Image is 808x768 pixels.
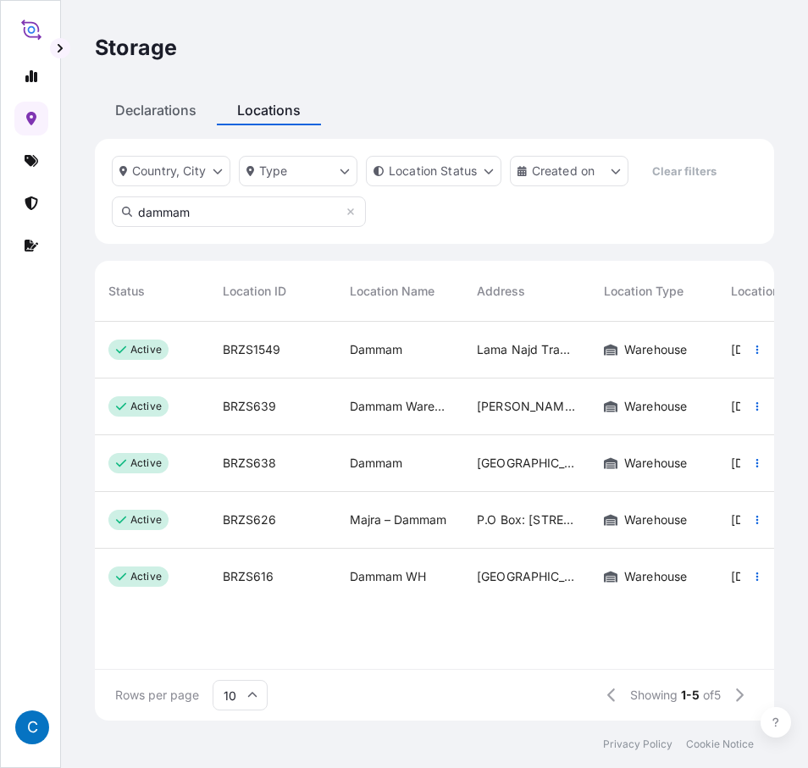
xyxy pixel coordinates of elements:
span: Address [477,283,525,300]
span: P.O Box: [STREET_ADDRESS] [477,511,577,528]
span: [GEOGRAPHIC_DATA], [GEOGRAPHIC_DATA],, off [STREET_ADDRESS][GEOGRAPHIC_DATA] [477,568,577,585]
span: Location ID [223,283,286,300]
p: active [130,456,162,470]
span: 1-5 [681,687,700,704]
span: Showing [630,687,678,704]
p: Location Status [389,163,477,180]
p: active [130,343,162,356]
span: [DATE] [731,455,771,472]
span: Warehouse [604,341,687,358]
button: storageLocation Filter options [112,156,230,186]
p: Type [259,163,288,180]
div: Declarations [95,95,217,125]
button: storageLocationStatus Filter options [366,156,501,186]
span: BRZS639 [223,398,276,415]
span: [PERSON_NAME][GEOGRAPHIC_DATA][PERSON_NAME], Near [GEOGRAPHIC_DATA], [GEOGRAPHIC_DATA]-6897, [GEO... [477,398,577,415]
span: Location Type [604,283,683,300]
span: Lama Najd Trading Est, [STREET_ADDRESS] [477,341,577,358]
span: Dammam WH [350,568,426,585]
span: Dammam Warehouse - Natco Warehouse [350,398,450,415]
span: C [27,719,38,736]
div: Locations [217,95,321,125]
span: Warehouse [604,511,687,528]
span: of 5 [703,687,721,704]
p: Clear filters [652,163,717,180]
span: [GEOGRAPHIC_DATA][STREET_ADDRESS][GEOGRAPHIC_DATA][GEOGRAPHIC_DATA] [477,455,577,472]
span: BRZS638 [223,455,276,472]
p: active [130,513,162,527]
span: Location Name [350,283,434,300]
p: Country, City [132,163,206,180]
span: Majra – Dammam [350,511,446,528]
span: [DATE] [731,341,771,358]
span: Dammam [350,341,402,358]
span: Rows per page [115,687,199,704]
span: [DATE] [731,568,771,585]
button: location-added-date Filter options [510,156,628,186]
span: Warehouse [604,398,687,415]
span: BRZS1549 [223,341,280,358]
a: Cookie Notice [686,738,754,751]
span: BRZS626 [223,511,276,528]
span: Warehouse [604,455,687,472]
span: [DATE] [731,511,771,528]
p: active [130,570,162,583]
p: active [130,400,162,413]
span: [DATE] [731,398,771,415]
p: Storage [95,34,177,61]
span: Status [108,283,145,300]
button: storageType Filter options [239,156,357,186]
button: Clear filters [637,157,732,185]
span: BRZS616 [223,568,274,585]
a: Privacy Policy [603,738,672,751]
span: Dammam [350,455,402,472]
span: Warehouse [604,568,687,585]
p: Created on [532,163,595,180]
input: Search Location Name or ID [112,196,366,227]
